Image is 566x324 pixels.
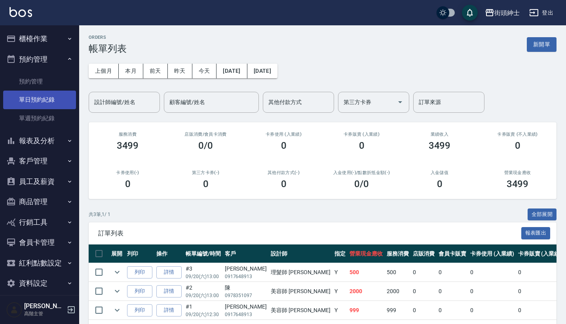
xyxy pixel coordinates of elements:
[437,244,468,263] th: 會員卡販賣
[394,96,406,108] button: Open
[332,170,391,175] h2: 入金使用(-) /點數折抵金額(-)
[119,64,143,78] button: 本月
[6,302,22,318] img: Person
[225,273,267,280] p: 0917648913
[3,212,76,233] button: 行銷工具
[410,170,469,175] h2: 入金儲值
[468,282,516,301] td: 0
[3,28,76,49] button: 櫃檯作業
[176,132,235,137] h2: 店販消費 /會員卡消費
[385,263,411,282] td: 500
[494,8,520,18] div: 街頭紳士
[254,170,313,175] h2: 其他付款方式(-)
[269,244,332,263] th: 設計師
[411,282,437,301] td: 0
[411,263,437,282] td: 0
[527,40,557,48] a: 新開單
[348,301,385,320] td: 999
[89,43,127,54] h3: 帳單列表
[411,244,437,263] th: 店販消費
[332,301,348,320] td: Y
[507,178,529,189] h3: 3499
[3,151,76,171] button: 客戶管理
[482,5,523,21] button: 街頭紳士
[125,178,131,189] h3: 0
[125,244,154,263] th: 列印
[168,64,192,78] button: 昨天
[437,282,468,301] td: 0
[385,244,411,263] th: 服務消費
[3,191,76,212] button: 商品管理
[109,244,125,263] th: 展開
[437,178,443,189] h3: 0
[98,170,157,175] h2: 卡券使用(-)
[521,229,551,237] a: 報表匯出
[411,301,437,320] td: 0
[24,302,65,310] h5: [PERSON_NAME]
[437,263,468,282] td: 0
[203,178,209,189] h3: 0
[186,292,221,299] p: 09/20 (六) 13:00
[9,7,32,17] img: Logo
[3,171,76,192] button: 員工及薪資
[225,292,267,299] p: 0978351097
[528,208,557,221] button: 全部展開
[184,263,223,282] td: #3
[156,304,182,316] a: 詳情
[516,282,564,301] td: 0
[332,282,348,301] td: Y
[281,178,287,189] h3: 0
[198,140,213,151] h3: 0/0
[186,273,221,280] p: 09/20 (六) 13:00
[24,310,65,317] p: 高階主管
[98,229,521,237] span: 訂單列表
[89,35,127,40] h2: ORDERS
[488,170,547,175] h2: 營業現金應收
[269,263,332,282] td: 理髮師 [PERSON_NAME]
[281,140,287,151] h3: 0
[225,311,267,318] p: 0917648913
[217,64,247,78] button: [DATE]
[225,284,267,292] div: 陳
[354,178,369,189] h3: 0 /0
[156,266,182,279] a: 詳情
[127,304,152,316] button: 列印
[111,266,123,278] button: expand row
[468,301,516,320] td: 0
[429,140,451,151] h3: 3499
[247,64,277,78] button: [DATE]
[184,282,223,301] td: #2
[348,244,385,263] th: 營業現金應收
[184,301,223,320] td: #1
[516,244,564,263] th: 卡券販賣 (入業績)
[462,5,478,21] button: save
[359,140,365,151] h3: 0
[332,263,348,282] td: Y
[3,109,76,127] a: 單週預約紀錄
[468,263,516,282] td: 0
[385,301,411,320] td: 999
[111,285,123,297] button: expand row
[269,282,332,301] td: 美容師 [PERSON_NAME]
[437,301,468,320] td: 0
[111,304,123,316] button: expand row
[254,132,313,137] h2: 卡券使用 (入業績)
[515,140,520,151] h3: 0
[385,282,411,301] td: 2000
[516,263,564,282] td: 0
[184,244,223,263] th: 帳單編號/時間
[332,244,348,263] th: 指定
[488,132,547,137] h2: 卡券販賣 (不入業績)
[3,91,76,109] a: 單日預約紀錄
[223,244,269,263] th: 客戶
[186,311,221,318] p: 09/20 (六) 12:30
[143,64,168,78] button: 前天
[3,49,76,70] button: 預約管理
[98,132,157,137] h3: 服務消費
[176,170,235,175] h2: 第三方卡券(-)
[156,285,182,297] a: 詳情
[127,266,152,279] button: 列印
[348,282,385,301] td: 2000
[89,64,119,78] button: 上個月
[526,6,557,20] button: 登出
